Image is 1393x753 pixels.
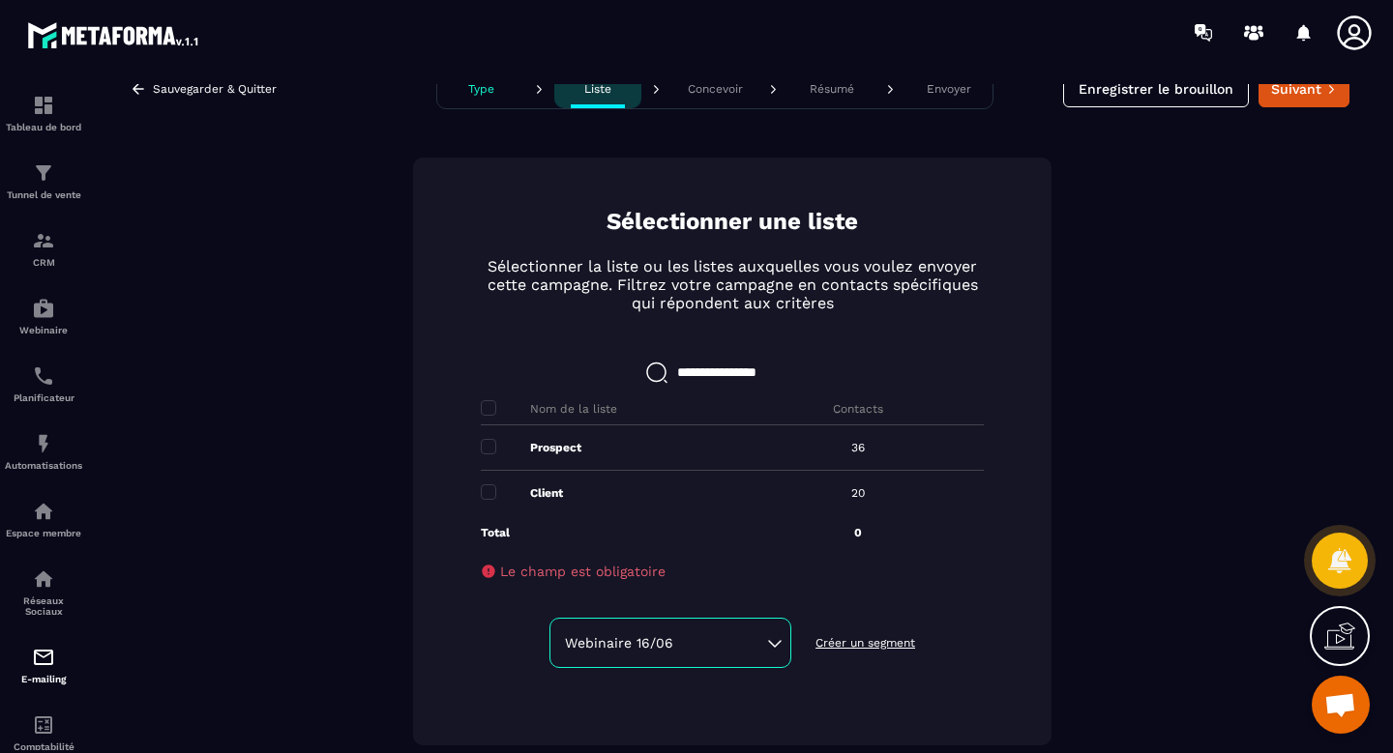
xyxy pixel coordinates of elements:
[32,646,55,669] img: email
[32,500,55,523] img: automations
[5,122,82,132] p: Tableau de bord
[5,553,82,631] a: social-networksocial-networkRéseaux Sociaux
[607,206,858,238] p: Sélectionner une liste
[5,282,82,350] a: automationsautomationsWebinaire
[5,418,82,485] a: automationsautomationsAutomatisations
[5,350,82,418] a: schedulerschedulerPlanificateur
[32,713,55,737] img: accountant
[32,94,55,117] img: formation
[671,70,758,108] button: Concevoir
[810,82,854,96] p: Résumé
[1063,71,1249,107] button: Enregistrer le brouillon
[732,440,984,455] p: 36
[5,79,82,147] a: formationformationTableau de bord
[688,82,743,96] p: Concevoir
[32,161,55,185] img: formation
[554,70,641,108] button: Liste
[475,257,990,312] p: Sélectionner la liste ou les listes auxquelles vous voulez envoyer cette campagne. Filtrez votre ...
[5,215,82,282] a: formationformationCRM
[32,229,55,252] img: formation
[32,567,55,591] img: social-network
[5,189,82,200] p: Tunnel de vente
[5,485,82,553] a: automationsautomationsEspace membre
[927,82,971,96] p: Envoyer
[5,147,82,215] a: formationformationTunnel de vente
[5,595,82,617] p: Réseaux Sociaux
[815,635,915,651] p: Créer un segment
[5,674,82,684] p: E-mailing
[5,460,82,471] p: Automatisations
[5,741,82,752] p: Comptabilité
[732,485,984,501] p: 20
[584,82,611,96] p: Liste
[32,297,55,320] img: automations
[5,392,82,403] p: Planificateur
[115,72,291,106] button: Sauvegarder & Quitter
[437,70,524,108] button: Type
[5,631,82,699] a: emailemailE-mailing
[27,17,201,52] img: logo
[1312,676,1370,734] a: Open chat
[530,401,617,417] p: Nom de la liste
[32,364,55,388] img: scheduler
[500,564,666,579] span: Le champ est obligatoire
[530,440,581,455] p: Prospect
[833,401,883,417] p: Contacts
[1259,71,1349,107] button: Suivant
[788,70,875,108] button: Résumé
[468,82,494,96] p: Type
[481,515,732,550] p: Total
[5,528,82,538] p: Espace membre
[32,432,55,455] img: automations
[5,257,82,268] p: CRM
[905,70,993,108] button: Envoyer
[5,325,82,335] p: Webinaire
[732,525,984,540] p: 0
[530,485,563,501] p: Client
